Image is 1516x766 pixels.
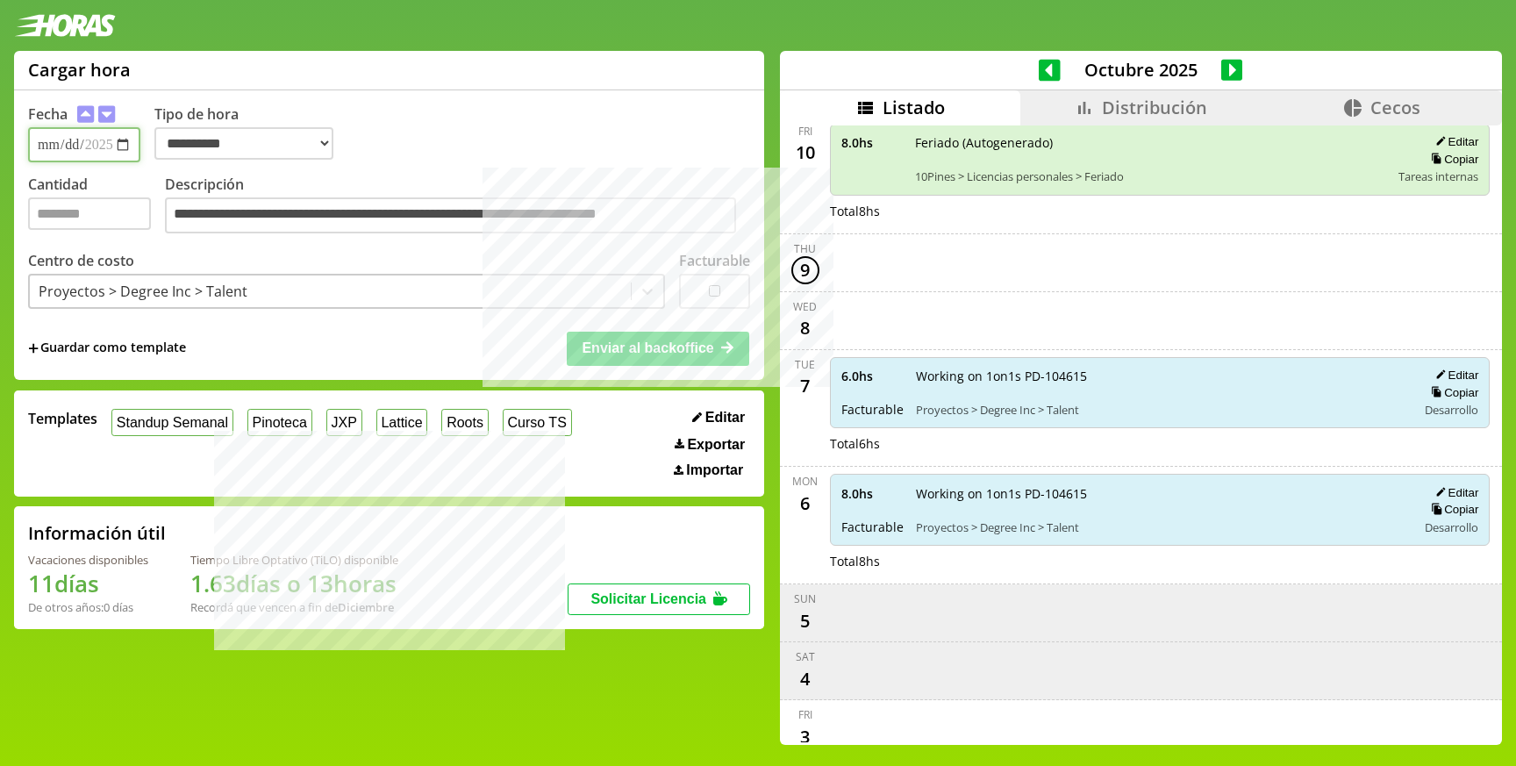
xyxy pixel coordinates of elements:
[190,568,398,599] h1: 1.63 días o 13 horas
[796,649,815,664] div: Sat
[28,175,165,239] label: Cantidad
[791,372,819,400] div: 7
[28,251,134,270] label: Centro de costo
[28,197,151,230] input: Cantidad
[669,436,750,454] button: Exportar
[830,435,1491,452] div: Total 6 hs
[795,357,815,372] div: Tue
[28,339,186,358] span: +Guardar como template
[1370,96,1420,119] span: Cecos
[1425,519,1478,535] span: Desarrollo
[1430,485,1478,500] button: Editar
[830,553,1491,569] div: Total 8 hs
[679,251,750,270] label: Facturable
[154,104,347,162] label: Tipo de hora
[111,409,233,436] button: Standup Semanal
[841,134,903,151] span: 8.0 hs
[798,707,812,722] div: Fri
[841,519,904,535] span: Facturable
[791,664,819,692] div: 4
[791,256,819,284] div: 9
[791,489,819,517] div: 6
[1061,58,1221,82] span: Octubre 2025
[28,339,39,358] span: +
[791,314,819,342] div: 8
[915,168,1387,184] span: 10Pines > Licencias personales > Feriado
[28,58,131,82] h1: Cargar hora
[841,485,904,502] span: 8.0 hs
[590,591,706,606] span: Solicitar Licencia
[28,104,68,124] label: Fecha
[780,125,1502,742] div: scrollable content
[1102,96,1207,119] span: Distribución
[28,521,166,545] h2: Información útil
[1430,134,1478,149] button: Editar
[916,519,1405,535] span: Proyectos > Degree Inc > Talent
[916,402,1405,418] span: Proyectos > Degree Inc > Talent
[165,175,750,239] label: Descripción
[39,282,247,301] div: Proyectos > Degree Inc > Talent
[793,299,817,314] div: Wed
[791,139,819,167] div: 10
[705,410,745,426] span: Editar
[28,552,148,568] div: Vacaciones disponibles
[687,409,750,426] button: Editar
[567,332,749,365] button: Enviar al backoffice
[247,409,312,436] button: Pinoteca
[791,606,819,634] div: 5
[503,409,572,436] button: Curso TS
[376,409,428,436] button: Lattice
[1398,168,1478,184] span: Tareas internas
[841,401,904,418] span: Facturable
[791,722,819,750] div: 3
[1426,502,1478,517] button: Copiar
[28,409,97,428] span: Templates
[1426,152,1478,167] button: Copiar
[687,437,745,453] span: Exportar
[915,134,1387,151] span: Feriado (Autogenerado)
[1430,368,1478,383] button: Editar
[686,462,743,478] span: Importar
[190,599,398,615] div: Recordá que vencen a fin de
[14,14,116,37] img: logotipo
[582,340,713,355] span: Enviar al backoffice
[338,599,394,615] b: Diciembre
[1426,385,1478,400] button: Copiar
[794,591,816,606] div: Sun
[28,599,148,615] div: De otros años: 0 días
[883,96,945,119] span: Listado
[190,552,398,568] div: Tiempo Libre Optativo (TiLO) disponible
[841,368,904,384] span: 6.0 hs
[568,583,750,615] button: Solicitar Licencia
[794,241,816,256] div: Thu
[165,197,736,234] textarea: Descripción
[441,409,488,436] button: Roots
[792,474,818,489] div: Mon
[916,485,1405,502] span: Working on 1on1s PD-104615
[916,368,1405,384] span: Working on 1on1s PD-104615
[830,203,1491,219] div: Total 8 hs
[798,124,812,139] div: Fri
[326,409,362,436] button: JXP
[154,127,333,160] select: Tipo de hora
[1425,402,1478,418] span: Desarrollo
[28,568,148,599] h1: 11 días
